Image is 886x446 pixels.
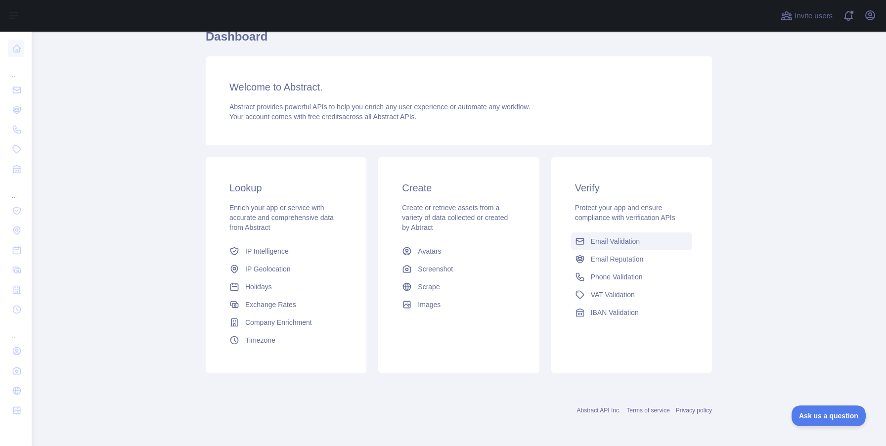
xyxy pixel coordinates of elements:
a: Holidays [225,278,347,296]
div: ... [8,59,24,79]
span: Protect your app and ensure compliance with verification APIs [575,204,675,222]
span: IP Geolocation [245,264,291,274]
a: Phone Validation [571,268,692,286]
div: ... [8,180,24,200]
span: IBAN Validation [591,308,639,317]
a: Avatars [398,242,519,260]
a: IBAN Validation [571,304,692,321]
a: IP Intelligence [225,242,347,260]
span: free credits [308,113,342,121]
a: Email Reputation [571,250,692,268]
a: Scrape [398,278,519,296]
a: IP Geolocation [225,260,347,278]
a: Images [398,296,519,313]
span: Enrich your app or service with accurate and comprehensive data from Abstract [229,204,334,231]
span: Create or retrieve assets from a variety of data collected or created by Abtract [402,204,508,231]
h3: Verify [575,181,688,195]
a: Abstract API Inc. [577,407,621,414]
span: Email Validation [591,236,640,246]
div: ... [8,320,24,340]
a: Timezone [225,331,347,349]
span: Avatars [418,246,441,256]
a: Privacy policy [676,407,712,414]
a: Screenshot [398,260,519,278]
span: Exchange Rates [245,300,296,310]
span: Company Enrichment [245,317,312,327]
span: Scrape [418,282,440,292]
h1: Dashboard [206,29,712,52]
span: Holidays [245,282,272,292]
button: Invite users [779,8,835,24]
span: Timezone [245,335,275,345]
a: VAT Validation [571,286,692,304]
span: Screenshot [418,264,453,274]
span: IP Intelligence [245,246,289,256]
span: Invite users [795,10,833,22]
span: Phone Validation [591,272,643,282]
a: Company Enrichment [225,313,347,331]
iframe: Toggle Customer Support [792,405,866,426]
span: VAT Validation [591,290,635,300]
h3: Lookup [229,181,343,195]
span: Abstract provides powerful APIs to help you enrich any user experience or automate any workflow. [229,103,531,111]
span: Email Reputation [591,254,644,264]
a: Email Validation [571,232,692,250]
span: Your account comes with across all Abstract APIs. [229,113,416,121]
span: Images [418,300,441,310]
h3: Create [402,181,515,195]
a: Terms of service [626,407,669,414]
a: Exchange Rates [225,296,347,313]
h3: Welcome to Abstract. [229,80,688,94]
